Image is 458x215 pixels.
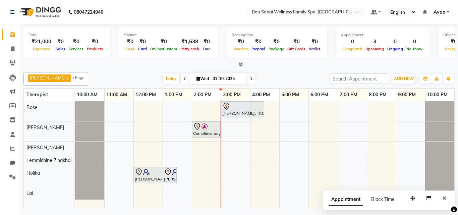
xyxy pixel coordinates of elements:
a: 4:00 PM [250,90,272,100]
a: 3:00 PM [221,90,242,100]
span: Products [85,47,105,51]
div: [PERSON_NAME], TK02, 03:00 PM-04:30 PM, Balinese Massage (Medium to Strong Pressure)3500 [222,102,264,116]
div: 0 [386,38,405,46]
span: Ongoing [386,47,405,51]
a: 10:00 PM [425,90,449,100]
div: ₹0 [267,38,286,46]
span: [PERSON_NAME] [30,75,66,80]
span: Wallet [307,47,322,51]
span: Completed [341,47,364,51]
span: Services [67,47,85,51]
div: ₹0 [286,38,307,46]
div: ₹0 [307,38,322,46]
span: Cash [124,47,136,51]
span: ADD NEW [394,76,414,81]
div: Finance [124,32,213,38]
span: Wed [195,76,211,81]
a: 7:00 PM [338,90,359,100]
div: [PERSON_NAME], TK01, 01:00 PM-01:30 PM, [PERSON_NAME] Scrub [163,168,176,182]
div: 0 [341,38,364,46]
div: ₹21,000 [29,38,54,46]
span: Petty cash [179,47,201,51]
span: [PERSON_NAME] [26,124,64,130]
div: ₹0 [54,38,67,46]
div: ₹0 [136,38,149,46]
span: Holika [26,170,40,176]
div: ₹0 [67,38,85,46]
div: ₹1,638 [179,38,201,46]
span: [PERSON_NAME] [26,145,64,151]
input: 2025-10-01 [211,74,244,84]
a: x [66,75,69,80]
div: Complimentary, TK03, 02:00 PM-03:00 PM, Deep Tissue Massage (Strong Pressure)-2500 [192,122,220,137]
span: Lai [26,190,33,196]
button: ADD NEW [392,74,415,84]
span: Voucher [232,47,250,51]
div: 0 [405,38,424,46]
a: 1:00 PM [163,90,184,100]
span: Therapist [26,92,48,98]
a: 5:00 PM [280,90,301,100]
div: ₹0 [149,38,179,46]
b: 08047224946 [74,3,103,21]
span: Block Time [371,196,395,202]
a: 9:00 PM [396,90,417,100]
span: Online/Custom [149,47,179,51]
img: logo [17,3,63,21]
span: Ayao [434,9,445,16]
span: Today [163,73,179,84]
div: 3 [364,38,386,46]
div: ₹0 [85,38,105,46]
span: Package [267,47,286,51]
span: Expenses [31,47,52,51]
div: Total [29,32,105,38]
span: Sales [54,47,67,51]
span: Lemmishine Zingkhai [26,157,71,163]
button: Close [440,193,449,204]
a: 8:00 PM [367,90,388,100]
a: 2:00 PM [192,90,213,100]
span: Upcoming [364,47,386,51]
span: Gift Cards [286,47,307,51]
span: Appointment [329,194,363,206]
div: Redemption [232,32,322,38]
div: ₹0 [232,38,250,46]
div: Appointment [341,32,424,38]
span: Card [136,47,149,51]
a: 11:00 AM [105,90,129,100]
input: Search Appointment [330,73,388,84]
span: Due [202,47,212,51]
a: 12:00 PM [134,90,158,100]
span: Prepaid [250,47,267,51]
a: 6:00 PM [309,90,330,100]
div: ₹0 [124,38,136,46]
div: ₹0 [201,38,213,46]
div: [PERSON_NAME], TK01, 12:00 PM-01:00 PM, Swedish Massage (Medium Pressure)-60min [134,168,162,182]
span: +5 [72,75,82,80]
span: No show [405,47,424,51]
div: ₹0 [250,38,267,46]
a: 10:00 AM [75,90,99,100]
span: Rose [26,104,38,110]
